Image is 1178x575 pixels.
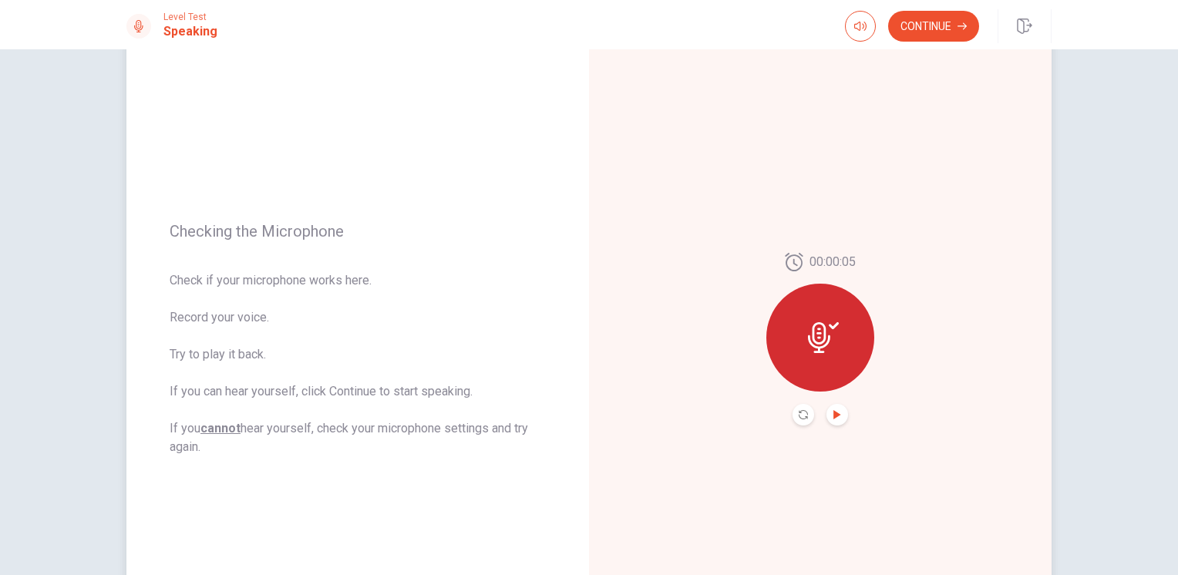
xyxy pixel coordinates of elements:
[170,271,546,456] span: Check if your microphone works here. Record your voice. Try to play it back. If you can hear your...
[170,222,546,240] span: Checking the Microphone
[793,404,814,425] button: Record Again
[888,11,979,42] button: Continue
[200,421,241,435] u: cannot
[826,404,848,425] button: Play Audio
[163,12,217,22] span: Level Test
[809,253,856,271] span: 00:00:05
[163,22,217,41] h1: Speaking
